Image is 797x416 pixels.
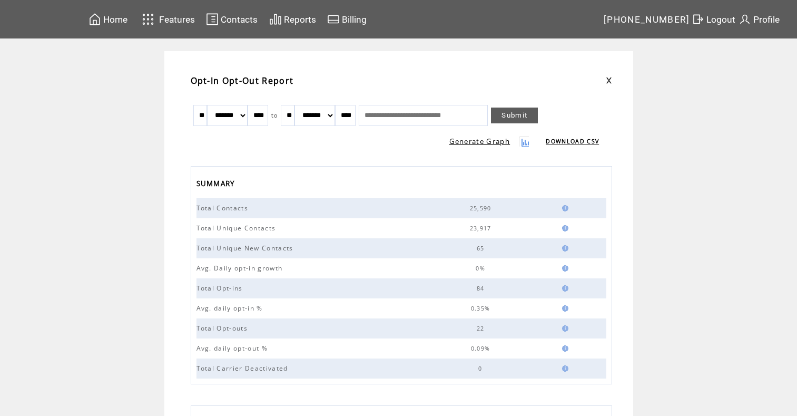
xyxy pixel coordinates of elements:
span: Home [103,14,127,25]
a: DOWNLOAD CSV [546,138,599,145]
a: Features [137,9,197,30]
span: 22 [477,325,487,332]
img: help.gif [559,225,568,231]
span: [PHONE_NUMBER] [604,14,690,25]
span: to [271,112,278,119]
span: 0.35% [471,305,493,312]
a: Contacts [204,11,259,27]
img: help.gif [559,285,568,292]
a: Reports [268,11,318,27]
img: features.svg [139,11,158,28]
img: chart.svg [269,13,282,26]
span: 25,590 [470,205,494,212]
span: Total Opt-outs [196,324,251,333]
img: contacts.svg [206,13,219,26]
span: Total Carrier Deactivated [196,364,291,373]
span: Avg. daily opt-in % [196,304,265,313]
span: Features [159,14,195,25]
span: 84 [477,285,487,292]
span: Profile [753,14,780,25]
span: 0.09% [471,345,493,352]
img: help.gif [559,345,568,352]
span: Logout [706,14,735,25]
img: exit.svg [692,13,704,26]
img: help.gif [559,305,568,312]
img: creidtcard.svg [327,13,340,26]
span: Reports [284,14,316,25]
img: help.gif [559,205,568,211]
span: Total Contacts [196,204,251,212]
img: help.gif [559,365,568,372]
span: Total Opt-ins [196,284,245,293]
span: Contacts [221,14,258,25]
a: Logout [690,11,737,27]
span: 0% [476,265,488,272]
img: home.svg [88,13,101,26]
a: Generate Graph [449,137,510,146]
span: Total Unique New Contacts [196,244,296,253]
img: help.gif [559,325,568,332]
span: 0 [478,365,485,372]
span: Avg. daily opt-out % [196,344,271,353]
span: 65 [477,245,487,252]
a: Home [87,11,129,27]
a: Submit [491,108,538,123]
span: Opt-In Opt-Out Report [191,75,294,86]
img: profile.svg [739,13,751,26]
span: Avg. Daily opt-in growth [196,264,286,273]
img: help.gif [559,265,568,272]
span: Total Unique Contacts [196,224,279,233]
a: Profile [737,11,781,27]
span: SUMMARY [196,176,238,194]
a: Billing [326,11,368,27]
img: help.gif [559,245,568,251]
span: Billing [342,14,367,25]
span: 23,917 [470,225,494,232]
